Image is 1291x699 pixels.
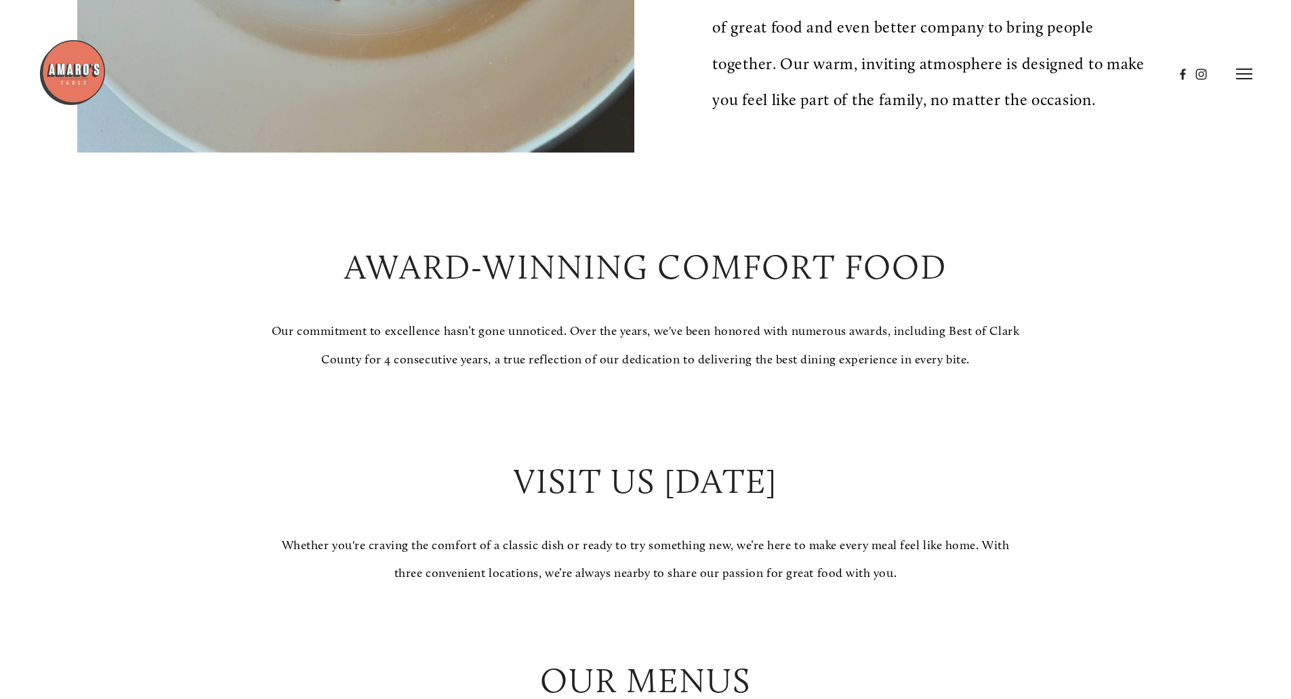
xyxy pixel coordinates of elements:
p: Whether you're craving the comfort of a classic dish or ready to try something new, we’re here to... [270,532,1020,588]
h2: Award-Winning Comfort Food [270,243,1020,292]
h2: Visit Us [DATE] [270,458,1020,506]
img: Amaro's Table [39,39,106,106]
p: Our commitment to excellence hasn’t gone unnoticed. Over the years, we've been honored with numer... [270,317,1020,374]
